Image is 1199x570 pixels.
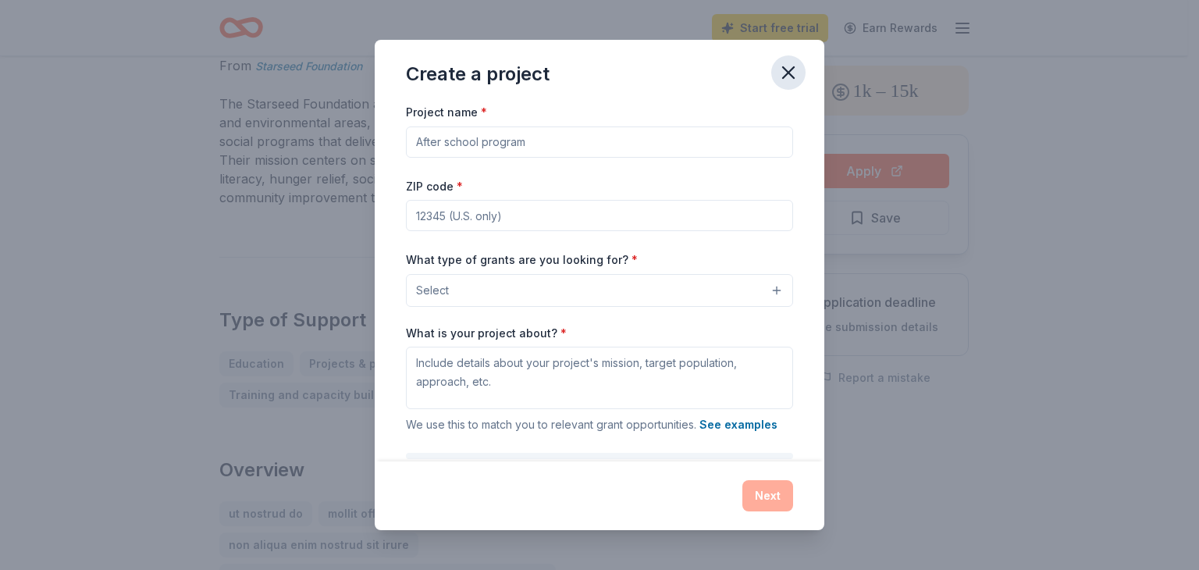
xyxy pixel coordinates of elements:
[406,179,463,194] label: ZIP code
[406,105,487,120] label: Project name
[416,281,449,300] span: Select
[406,252,638,268] label: What type of grants are you looking for?
[406,126,793,158] input: After school program
[406,326,567,341] label: What is your project about?
[406,62,550,87] div: Create a project
[406,274,793,307] button: Select
[406,418,777,431] span: We use this to match you to relevant grant opportunities.
[406,200,793,231] input: 12345 (U.S. only)
[699,415,777,434] button: See examples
